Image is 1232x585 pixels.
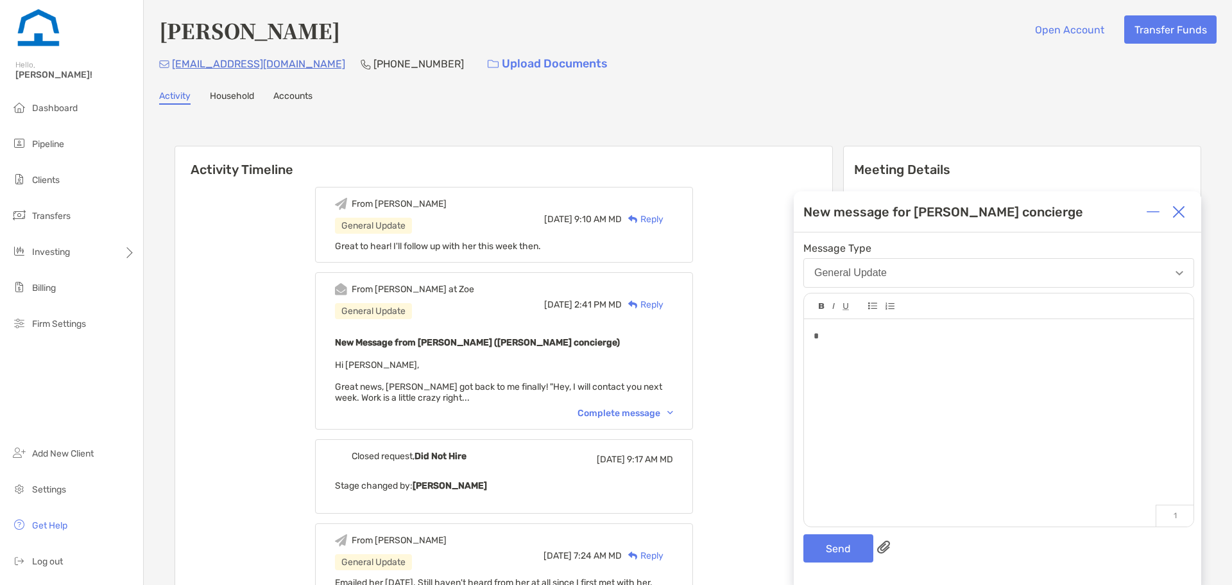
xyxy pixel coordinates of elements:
div: New message for [PERSON_NAME] concierge [803,204,1083,220]
button: Open Account [1025,15,1114,44]
img: Event icon [335,534,347,546]
span: Firm Settings [32,319,86,329]
img: dashboard icon [12,100,27,115]
div: Reply [622,213,663,226]
img: Zoe Logo [15,5,62,51]
img: Editor control icon [885,302,894,310]
span: Settings [32,484,66,495]
div: General Update [814,267,887,279]
img: Expand or collapse [1147,205,1159,218]
span: Log out [32,556,63,567]
img: add_new_client icon [12,445,27,460]
img: paperclip attachments [877,541,890,554]
a: Household [210,91,254,105]
span: [DATE] [544,214,572,225]
h6: Activity Timeline [175,146,832,177]
span: Message Type [803,242,1194,254]
img: settings icon [12,481,27,496]
span: Great to hear! I'll follow up with her this week then. [335,241,541,252]
button: Send [803,534,873,563]
img: Editor control icon [819,303,825,310]
div: General Update [335,554,412,570]
div: General Update [335,218,412,234]
div: General Update [335,303,412,319]
div: Complete message [577,408,673,419]
span: 9:10 AM MD [574,214,622,225]
div: Reply [622,549,663,563]
span: Dashboard [32,103,78,114]
button: General Update [803,258,1194,288]
img: Editor control icon [868,302,877,310]
img: pipeline icon [12,135,27,151]
span: 9:17 AM MD [627,454,673,465]
img: Chevron icon [667,411,673,415]
p: [PHONE_NUMBER] [373,56,464,72]
span: Add New Client [32,448,94,459]
img: Email Icon [159,60,169,68]
img: clients icon [12,171,27,187]
div: Reply [622,298,663,311]
img: Close [1172,205,1185,218]
img: transfers icon [12,207,27,223]
img: Editor control icon [843,303,849,310]
div: From [PERSON_NAME] [352,198,447,209]
p: Stage changed by: [335,478,673,494]
img: Editor control icon [832,303,835,310]
a: Activity [159,91,191,105]
img: Reply icon [628,301,638,309]
a: Accounts [273,91,312,105]
b: Did Not Hire [415,451,466,462]
img: logout icon [12,553,27,568]
div: From [PERSON_NAME] [352,535,447,546]
div: Closed request, [352,451,466,462]
span: [DATE] [597,454,625,465]
img: Open dropdown arrow [1176,271,1183,275]
span: Transfers [32,211,71,222]
span: Billing [32,283,56,293]
span: Hi [PERSON_NAME], Great news, [PERSON_NAME] got back to me finally! "Hey, I will contact you next... [335,360,662,403]
span: 7:24 AM MD [574,550,622,561]
img: Reply icon [628,552,638,560]
img: Event icon [335,198,347,210]
span: Clients [32,175,60,186]
img: Reply icon [628,215,638,223]
img: investing icon [12,243,27,259]
span: [DATE] [543,550,572,561]
b: New Message from [PERSON_NAME] ([PERSON_NAME] concierge) [335,337,620,348]
img: Event icon [335,450,347,462]
button: Transfer Funds [1124,15,1217,44]
a: Upload Documents [479,50,616,78]
img: firm-settings icon [12,315,27,331]
h4: [PERSON_NAME] [159,15,340,45]
p: [EMAIL_ADDRESS][DOMAIN_NAME] [172,56,345,72]
img: Event icon [335,283,347,295]
span: Investing [32,247,70,258]
span: Pipeline [32,139,64,150]
span: 2:41 PM MD [574,299,622,310]
span: [PERSON_NAME]! [15,69,135,80]
img: Phone Icon [361,59,371,69]
img: billing icon [12,279,27,295]
div: From [PERSON_NAME] at Zoe [352,284,474,295]
p: Meeting Details [854,162,1190,178]
img: get-help icon [12,517,27,532]
img: button icon [488,60,499,69]
span: [DATE] [544,299,572,310]
b: [PERSON_NAME] [413,480,487,491]
p: 1 [1156,505,1193,527]
span: Get Help [32,520,67,531]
